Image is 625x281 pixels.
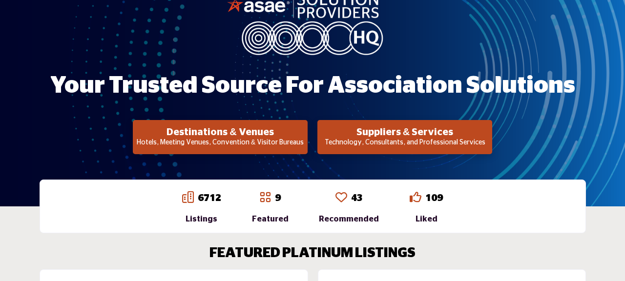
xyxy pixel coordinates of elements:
[136,126,305,138] h2: Destinations & Venues
[320,138,489,148] p: Technology, Consultants, and Professional Services
[351,193,363,203] a: 43
[320,126,489,138] h2: Suppliers & Services
[275,193,281,203] a: 9
[198,193,221,203] a: 6712
[209,245,416,262] h2: FEATURED PLATINUM LISTINGS
[136,138,305,148] p: Hotels, Meeting Venues, Convention & Visitor Bureaus
[425,193,443,203] a: 109
[50,71,575,101] h1: Your Trusted Source for Association Solutions
[259,191,271,205] a: Go to Featured
[319,213,379,225] div: Recommended
[410,213,443,225] div: Liked
[335,191,347,205] a: Go to Recommended
[317,120,492,154] button: Suppliers & Services Technology, Consultants, and Professional Services
[133,120,308,154] button: Destinations & Venues Hotels, Meeting Venues, Convention & Visitor Bureaus
[182,213,221,225] div: Listings
[410,191,421,203] i: Go to Liked
[252,213,289,225] div: Featured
